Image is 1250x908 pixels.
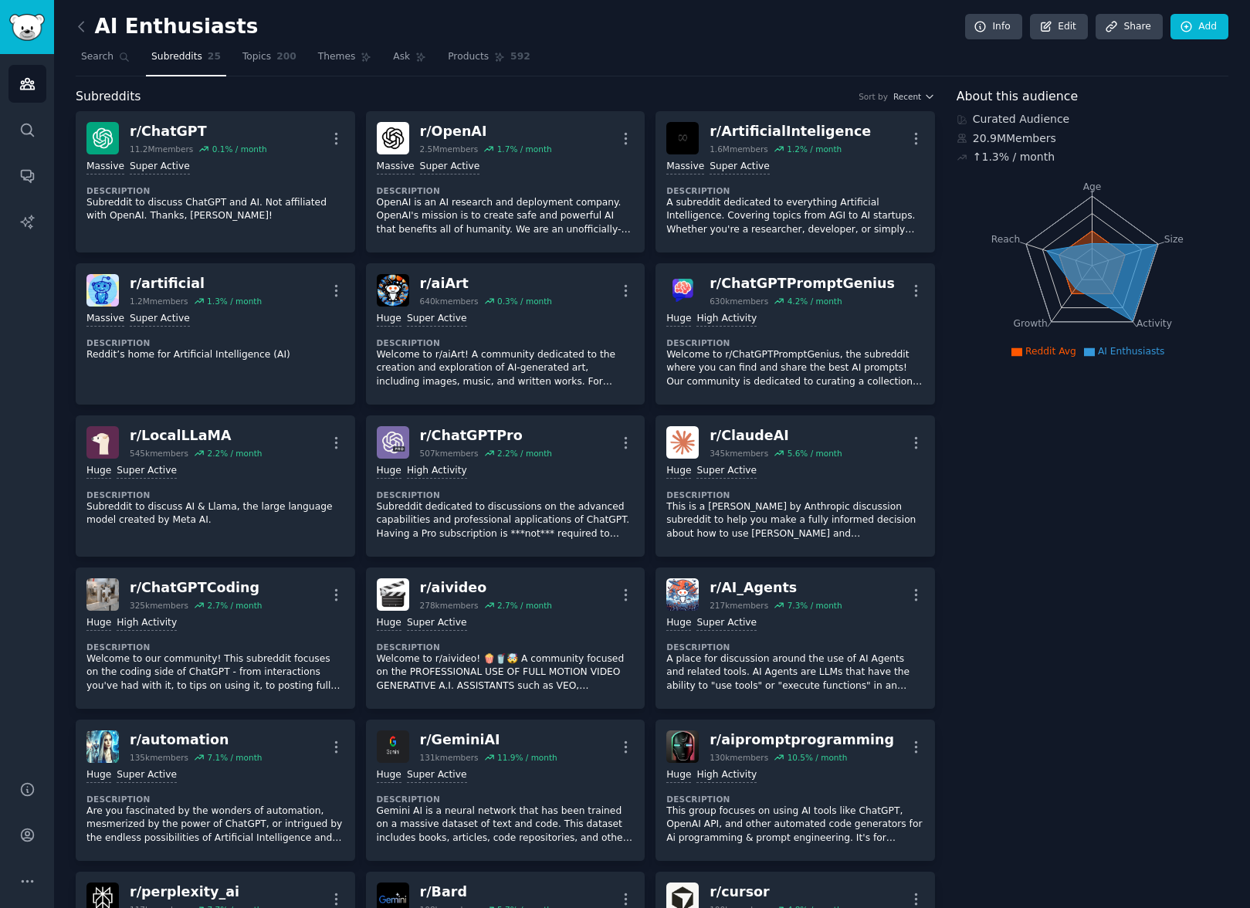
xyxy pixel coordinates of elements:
[377,490,635,500] dt: Description
[207,448,262,459] div: 2.2 % / month
[76,567,355,709] a: ChatGPTCodingr/ChatGPTCoding325kmembers2.7% / monthHugeHigh ActivityDescriptionWelcome to our com...
[130,730,262,750] div: r/ automation
[1030,14,1088,40] a: Edit
[893,91,935,102] button: Recent
[117,464,177,479] div: Super Active
[420,883,552,902] div: r/ Bard
[655,111,935,252] a: ArtificialInteligencer/ArtificialInteligence1.6Mmembers1.2% / monthMassiveSuper ActiveDescription...
[86,196,344,223] p: Subreddit to discuss ChatGPT and AI. Not affiliated with OpenAI. Thanks, [PERSON_NAME]!
[9,14,45,41] img: GummySearch logo
[117,768,177,783] div: Super Active
[420,752,479,763] div: 131k members
[788,296,842,307] div: 4.2 % / month
[788,448,842,459] div: 5.6 % / month
[420,144,479,154] div: 2.5M members
[497,144,552,154] div: 1.7 % / month
[276,50,296,64] span: 200
[442,45,535,76] a: Products592
[377,652,635,693] p: Welcome to r/aivideo! 🍿🥤🤯 A community focused on the PROFESSIONAL USE OF FULL MOTION VIDEO GENERA...
[965,14,1022,40] a: Info
[655,415,935,557] a: ClaudeAIr/ClaudeAI345kmembers5.6% / monthHugeSuper ActiveDescriptionThis is a [PERSON_NAME] by An...
[666,196,924,237] p: A subreddit dedicated to everything Artificial Intelligence. Covering topics from AGI to AI start...
[377,160,415,174] div: Massive
[377,196,635,237] p: OpenAI is an AI research and deployment company. OpenAI's mission is to create safe and powerful ...
[393,50,410,64] span: Ask
[130,426,262,446] div: r/ LocalLLaMA
[1096,14,1162,40] a: Share
[448,50,489,64] span: Products
[377,122,409,154] img: OpenAI
[710,122,871,141] div: r/ ArtificialInteligence
[666,642,924,652] dt: Description
[893,91,921,102] span: Recent
[420,578,552,598] div: r/ aivideo
[666,160,704,174] div: Massive
[710,160,770,174] div: Super Active
[130,122,267,141] div: r/ ChatGPT
[710,578,842,598] div: r/ AI_Agents
[366,111,645,252] a: OpenAIr/OpenAI2.5Mmembers1.7% / monthMassiveSuper ActiveDescriptionOpenAI is an AI research and d...
[76,720,355,861] a: automationr/automation135kmembers7.1% / monthHugeSuper ActiveDescriptionAre you fascinated by the...
[787,144,842,154] div: 1.2 % / month
[420,296,479,307] div: 640k members
[130,448,188,459] div: 545k members
[957,87,1078,107] span: About this audience
[86,348,344,362] p: Reddit’s home for Artificial Intelligence (AI)
[76,263,355,405] a: artificialr/artificial1.2Mmembers1.3% / monthMassiveSuper ActiveDescriptionReddit’s home for Arti...
[86,652,344,693] p: Welcome to our community! This subreddit focuses on the coding side of ChatGPT - from interaction...
[420,426,552,446] div: r/ ChatGPTPro
[696,312,757,327] div: High Activity
[86,160,124,174] div: Massive
[1098,346,1165,357] span: AI Enthusiasts
[710,883,842,902] div: r/ cursor
[666,337,924,348] dt: Description
[130,312,190,327] div: Super Active
[377,794,635,805] dt: Description
[212,144,267,154] div: 0.1 % / month
[666,578,699,611] img: AI_Agents
[710,600,768,611] div: 217k members
[318,50,356,64] span: Themes
[666,805,924,845] p: This group focuses on using AI tools like ChatGPT, OpenAI API, and other automated code generator...
[377,500,635,541] p: Subreddit dedicated to discussions on the advanced capabilities and professional applications of ...
[377,805,635,845] p: Gemini AI is a neural network that has been trained on a massive dataset of text and code. This d...
[86,578,119,611] img: ChatGPTCoding
[666,274,699,307] img: ChatGPTPromptGenius
[666,768,691,783] div: Huge
[655,263,935,405] a: ChatGPTPromptGeniusr/ChatGPTPromptGenius630kmembers4.2% / monthHugeHigh ActivityDescriptionWelcom...
[81,50,113,64] span: Search
[666,426,699,459] img: ClaudeAI
[130,296,188,307] div: 1.2M members
[130,160,190,174] div: Super Active
[991,233,1021,244] tspan: Reach
[666,122,699,154] img: ArtificialInteligence
[76,415,355,557] a: LocalLLaMAr/LocalLLaMA545kmembers2.2% / monthHugeSuper ActiveDescriptionSubreddit to discuss AI &...
[377,730,409,763] img: GeminiAI
[420,122,552,141] div: r/ OpenAI
[1137,318,1172,329] tspan: Activity
[666,652,924,693] p: A place for discussion around the use of AI Agents and related tools. AI Agents are LLMs that hav...
[86,500,344,527] p: Subreddit to discuss AI & Llama, the large language model created by Meta AI.
[86,730,119,763] img: automation
[973,149,1055,165] div: ↑ 1.3 % / month
[710,296,768,307] div: 630k members
[666,500,924,541] p: This is a [PERSON_NAME] by Anthropic discussion subreddit to help you make a fully informed decis...
[377,426,409,459] img: ChatGPTPro
[76,15,258,39] h2: AI Enthusiasts
[666,185,924,196] dt: Description
[86,464,111,479] div: Huge
[655,567,935,709] a: AI_Agentsr/AI_Agents217kmembers7.3% / monthHugeSuper ActiveDescriptionA place for discussion arou...
[420,448,479,459] div: 507k members
[86,794,344,805] dt: Description
[207,600,262,611] div: 2.7 % / month
[377,185,635,196] dt: Description
[407,768,467,783] div: Super Active
[86,274,119,307] img: artificial
[86,805,344,845] p: Are you fascinated by the wonders of automation, mesmerized by the power of ChatGPT, or intrigued...
[86,616,111,631] div: Huge
[420,730,557,750] div: r/ GeminiAI
[117,616,177,631] div: High Activity
[377,616,401,631] div: Huge
[666,730,699,763] img: aipromptprogramming
[710,274,895,293] div: r/ ChatGPTPromptGenius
